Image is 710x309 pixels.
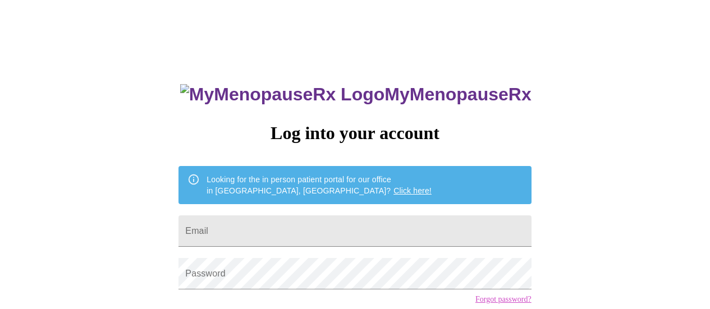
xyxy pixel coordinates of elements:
[180,84,384,105] img: MyMenopauseRx Logo
[207,169,432,201] div: Looking for the in person patient portal for our office in [GEOGRAPHIC_DATA], [GEOGRAPHIC_DATA]?
[475,295,532,304] a: Forgot password?
[180,84,532,105] h3: MyMenopauseRx
[393,186,432,195] a: Click here!
[178,123,531,144] h3: Log into your account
